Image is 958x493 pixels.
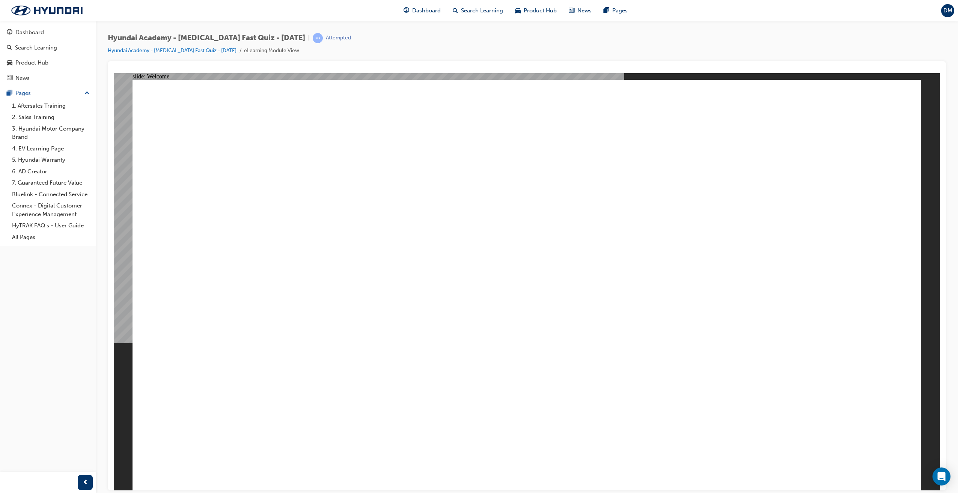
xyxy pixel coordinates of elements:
div: Open Intercom Messenger [932,467,950,485]
li: eLearning Module View [244,47,299,55]
span: guage-icon [7,29,12,36]
a: guage-iconDashboard [398,3,447,18]
a: 4. EV Learning Page [9,143,93,155]
button: DashboardSearch LearningProduct HubNews [3,24,93,86]
span: Pages [612,6,628,15]
span: search-icon [7,45,12,51]
a: news-iconNews [563,3,598,18]
div: Attempted [326,35,351,42]
a: 2. Sales Training [9,111,93,123]
span: pages-icon [604,6,609,15]
a: car-iconProduct Hub [509,3,563,18]
span: News [577,6,592,15]
span: car-icon [515,6,521,15]
div: Product Hub [15,59,48,67]
span: Search Learning [461,6,503,15]
span: prev-icon [83,478,88,487]
span: news-icon [7,75,12,82]
a: 6. AD Creator [9,166,93,177]
a: 1. Aftersales Training [9,100,93,112]
div: Dashboard [15,28,44,37]
button: Pages [3,86,93,100]
a: All Pages [9,231,93,243]
span: Hyundai Academy - [MEDICAL_DATA] Fast Quiz - [DATE] [108,34,305,42]
div: Pages [15,89,31,98]
a: 3. Hyundai Motor Company Brand [9,123,93,143]
span: news-icon [569,6,574,15]
a: Dashboard [3,26,93,39]
a: Connex - Digital Customer Experience Management [9,200,93,220]
span: up-icon [84,89,90,98]
a: pages-iconPages [598,3,634,18]
a: HyTRAK FAQ's - User Guide [9,220,93,231]
span: DM [943,6,952,15]
a: Search Learning [3,41,93,55]
a: search-iconSearch Learning [447,3,509,18]
a: Hyundai Academy - [MEDICAL_DATA] Fast Quiz - [DATE] [108,47,236,54]
span: Dashboard [412,6,441,15]
a: Product Hub [3,56,93,70]
a: 5. Hyundai Warranty [9,154,93,166]
span: | [308,34,310,42]
span: Product Hub [524,6,557,15]
img: Trak [4,3,90,18]
span: search-icon [453,6,458,15]
span: car-icon [7,60,12,66]
a: News [3,71,93,85]
span: learningRecordVerb_ATTEMPT-icon [313,33,323,43]
span: guage-icon [404,6,409,15]
button: DM [941,4,954,17]
a: Bluelink - Connected Service [9,189,93,200]
div: Search Learning [15,44,57,52]
a: 7. Guaranteed Future Value [9,177,93,189]
span: pages-icon [7,90,12,97]
div: News [15,74,30,83]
